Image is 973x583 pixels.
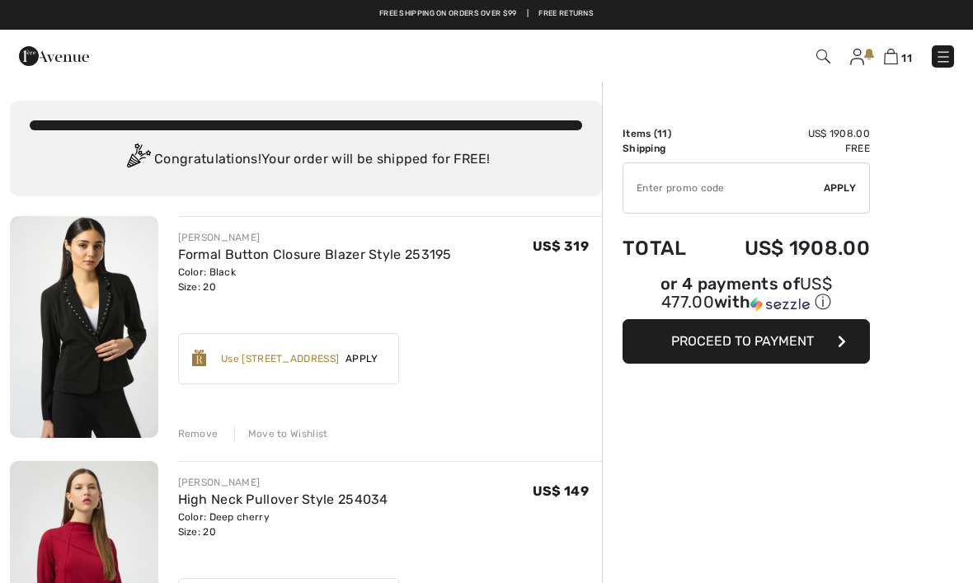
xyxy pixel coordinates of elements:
[379,8,517,20] a: Free shipping on orders over $99
[623,126,706,141] td: Items ( )
[19,40,89,73] img: 1ère Avenue
[816,49,830,63] img: Search
[19,47,89,63] a: 1ère Avenue
[706,141,870,156] td: Free
[178,491,388,507] a: High Neck Pullover Style 254034
[884,46,912,66] a: 11
[178,230,452,245] div: [PERSON_NAME]
[850,49,864,65] img: My Info
[527,8,529,20] span: |
[623,319,870,364] button: Proceed to Payment
[178,247,452,262] a: Formal Button Closure Blazer Style 253195
[623,276,870,319] div: or 4 payments ofUS$ 477.00withSezzle Click to learn more about Sezzle
[178,510,388,539] div: Color: Deep cherry Size: 20
[884,49,898,64] img: Shopping Bag
[706,126,870,141] td: US$ 1908.00
[623,141,706,156] td: Shipping
[661,274,832,312] span: US$ 477.00
[178,426,219,441] div: Remove
[339,351,385,366] span: Apply
[234,426,328,441] div: Move to Wishlist
[623,220,706,276] td: Total
[657,128,668,139] span: 11
[178,475,388,490] div: [PERSON_NAME]
[121,143,154,176] img: Congratulation2.svg
[706,220,870,276] td: US$ 1908.00
[192,350,207,366] img: Reward-Logo.svg
[533,483,589,499] span: US$ 149
[671,333,814,349] span: Proceed to Payment
[221,351,339,366] div: Use [STREET_ADDRESS]
[538,8,594,20] a: Free Returns
[533,238,589,254] span: US$ 319
[623,276,870,313] div: or 4 payments of with
[10,216,158,438] img: Formal Button Closure Blazer Style 253195
[935,49,952,65] img: Menu
[824,181,857,195] span: Apply
[623,163,824,213] input: Promo code
[901,52,912,64] span: 11
[750,297,810,312] img: Sezzle
[30,143,582,176] div: Congratulations! Your order will be shipped for FREE!
[178,265,452,294] div: Color: Black Size: 20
